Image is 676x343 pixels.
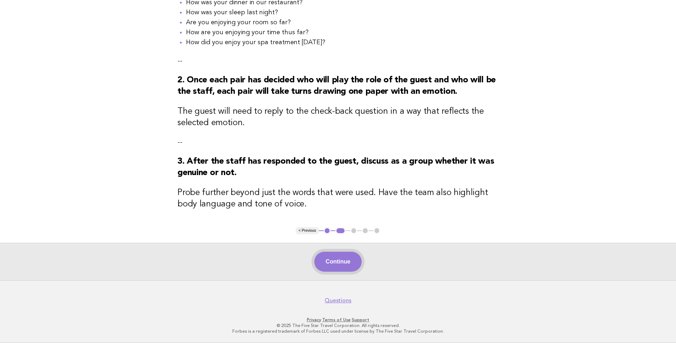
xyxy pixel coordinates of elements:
a: Terms of Use [322,317,351,322]
p: -- [177,137,499,147]
a: Support [352,317,369,322]
button: Continue [314,252,362,272]
a: Privacy [307,317,321,322]
button: 2 [335,227,346,234]
p: · · [120,317,556,323]
strong: 3. After the staff has responded to the guest, discuss as a group whether it was genuine or not. [177,157,494,177]
strong: 2. Once each pair has decided who will play the role of the guest and who will be the staff, each... [177,76,496,96]
button: < Previous [296,227,319,234]
p: Forbes is a registered trademark of Forbes LLC used under license by The Five Star Travel Corpora... [120,328,556,334]
h3: Probe further beyond just the words that were used. Have the team also highlight body language an... [177,187,499,210]
button: 1 [324,227,331,234]
h3: The guest will need to reply to the check-back question in a way that reflects the selected emotion. [177,106,499,129]
a: Questions [325,297,351,304]
li: How was your sleep last night? [186,7,499,17]
p: -- [177,56,499,66]
li: How are you enjoying your time thus far? [186,27,499,37]
li: How did you enjoy your spa treatment [DATE]? [186,37,499,47]
p: © 2025 The Five Star Travel Corporation. All rights reserved. [120,323,556,328]
li: Are you enjoying your room so far? [186,17,499,27]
